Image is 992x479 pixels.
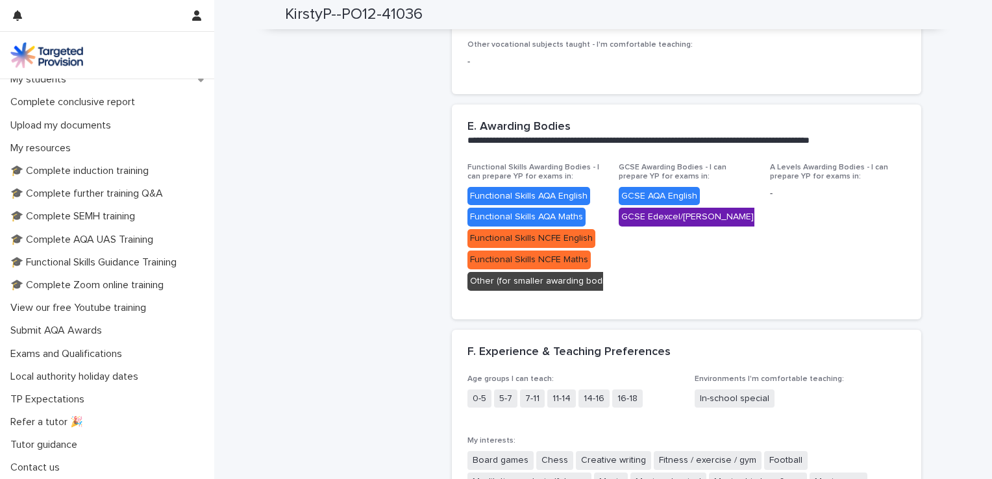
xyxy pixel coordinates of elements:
[5,119,121,132] p: Upload my documents
[467,164,599,180] span: Functional Skills Awarding Bodies - I can prepare YP for exams in:
[494,389,517,408] span: 5-7
[619,187,700,206] div: GCSE AQA English
[5,165,159,177] p: 🎓 Complete induction training
[5,210,145,223] p: 🎓 Complete SEMH training
[612,389,643,408] span: 16-18
[520,389,545,408] span: 7-11
[5,96,145,108] p: Complete conclusive report
[5,188,173,200] p: 🎓 Complete further training Q&A
[285,5,423,24] h2: KirstyP--PO12-41036
[467,55,906,69] p: -
[654,451,762,470] span: Fitness / exercise / gym
[5,302,156,314] p: View our free Youtube training
[467,272,620,291] div: Other (for smaller awarding bodies)
[467,251,591,269] div: Functional Skills NCFE Maths
[467,389,491,408] span: 0-5
[5,279,174,291] p: 🎓 Complete Zoom online training
[5,142,81,154] p: My resources
[5,439,88,451] p: Tutor guidance
[576,451,651,470] span: Creative writing
[467,375,554,383] span: Age groups I can teach:
[547,389,576,408] span: 11-14
[5,325,112,337] p: Submit AQA Awards
[5,348,132,360] p: Exams and Qualifications
[619,164,726,180] span: GCSE Awarding Bodies - I can prepare YP for exams in:
[5,416,93,428] p: Refer a tutor 🎉
[5,393,95,406] p: TP Expectations
[5,371,149,383] p: Local authority holiday dates
[770,164,888,180] span: A Levels Awarding Bodies - I can prepare YP for exams in:
[467,41,693,49] span: Other vocational subjects taught - I'm comfortable teaching:
[695,389,775,408] span: In-school special
[536,451,573,470] span: Chess
[467,451,534,470] span: Board games
[770,187,906,201] p: -
[467,187,590,206] div: Functional Skills AQA English
[5,461,70,474] p: Contact us
[5,234,164,246] p: 🎓 Complete AQA UAS Training
[619,208,788,227] div: GCSE Edexcel/[PERSON_NAME] English
[10,42,83,68] img: M5nRWzHhSzIhMunXDL62
[5,256,187,269] p: 🎓 Functional Skills Guidance Training
[467,229,595,248] div: Functional Skills NCFE English
[467,437,515,445] span: My interests:
[467,120,571,134] h2: E. Awarding Bodies
[467,345,671,360] h2: F. Experience & Teaching Preferences
[5,73,77,86] p: My students
[578,389,610,408] span: 14-16
[467,208,586,227] div: Functional Skills AQA Maths
[764,451,808,470] span: Football
[695,375,844,383] span: Environments I'm comfortable teaching:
